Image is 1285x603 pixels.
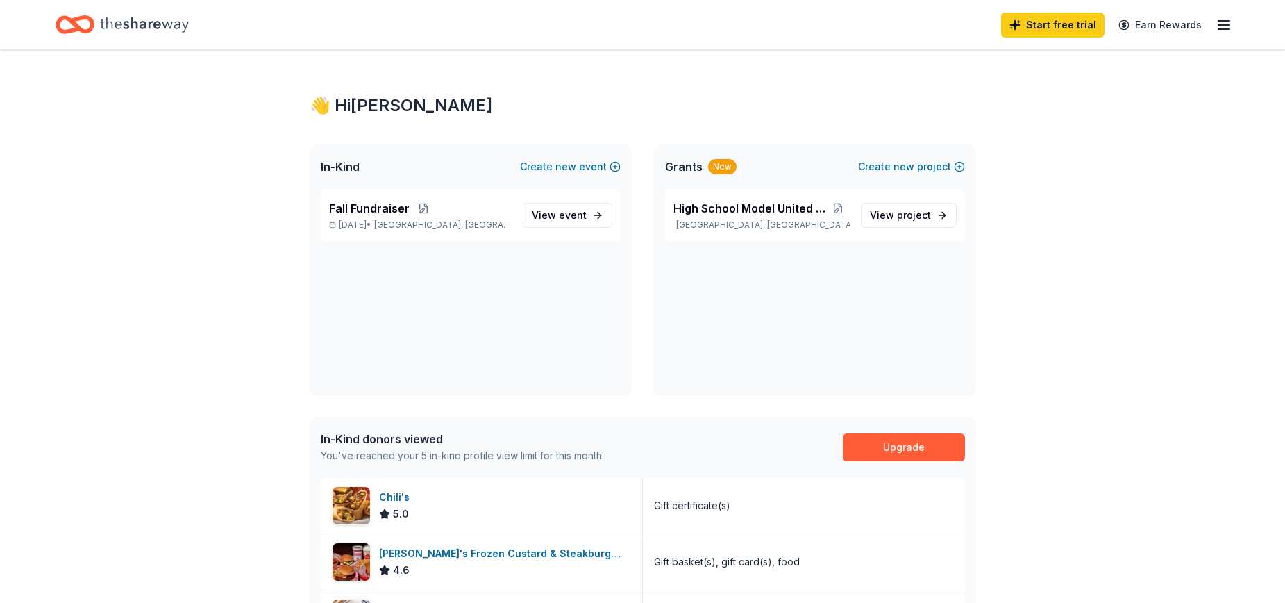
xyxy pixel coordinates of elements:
div: 👋 Hi [PERSON_NAME] [310,94,976,117]
a: View project [861,203,957,228]
span: new [893,158,914,175]
div: New [708,159,737,174]
span: Grants [665,158,703,175]
span: event [559,209,587,221]
span: 4.6 [393,562,410,579]
span: Fall Fundraiser [329,200,410,217]
span: [GEOGRAPHIC_DATA], [GEOGRAPHIC_DATA] [374,220,511,231]
a: Upgrade [843,433,965,461]
a: Start free trial [1001,13,1105,38]
img: Image for Chili's [333,487,370,524]
div: In-Kind donors viewed [321,431,604,447]
div: Chili's [379,489,415,506]
span: High School Model United Nations [673,200,827,217]
div: Gift basket(s), gift card(s), food [654,554,800,570]
span: 5.0 [393,506,409,522]
p: [GEOGRAPHIC_DATA], [GEOGRAPHIC_DATA] [673,220,850,231]
button: Createnewproject [858,158,965,175]
span: View [532,207,587,224]
span: new [555,158,576,175]
span: In-Kind [321,158,360,175]
div: You've reached your 5 in-kind profile view limit for this month. [321,447,604,464]
img: Image for Freddy's Frozen Custard & Steakburgers [333,543,370,581]
a: Earn Rewards [1110,13,1210,38]
button: Createnewevent [520,158,621,175]
a: View event [523,203,612,228]
span: View [870,207,931,224]
a: Home [56,8,189,41]
div: Gift certificate(s) [654,497,730,514]
p: [DATE] • [329,220,512,231]
span: project [897,209,931,221]
div: [PERSON_NAME]'s Frozen Custard & Steakburgers [379,545,631,562]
